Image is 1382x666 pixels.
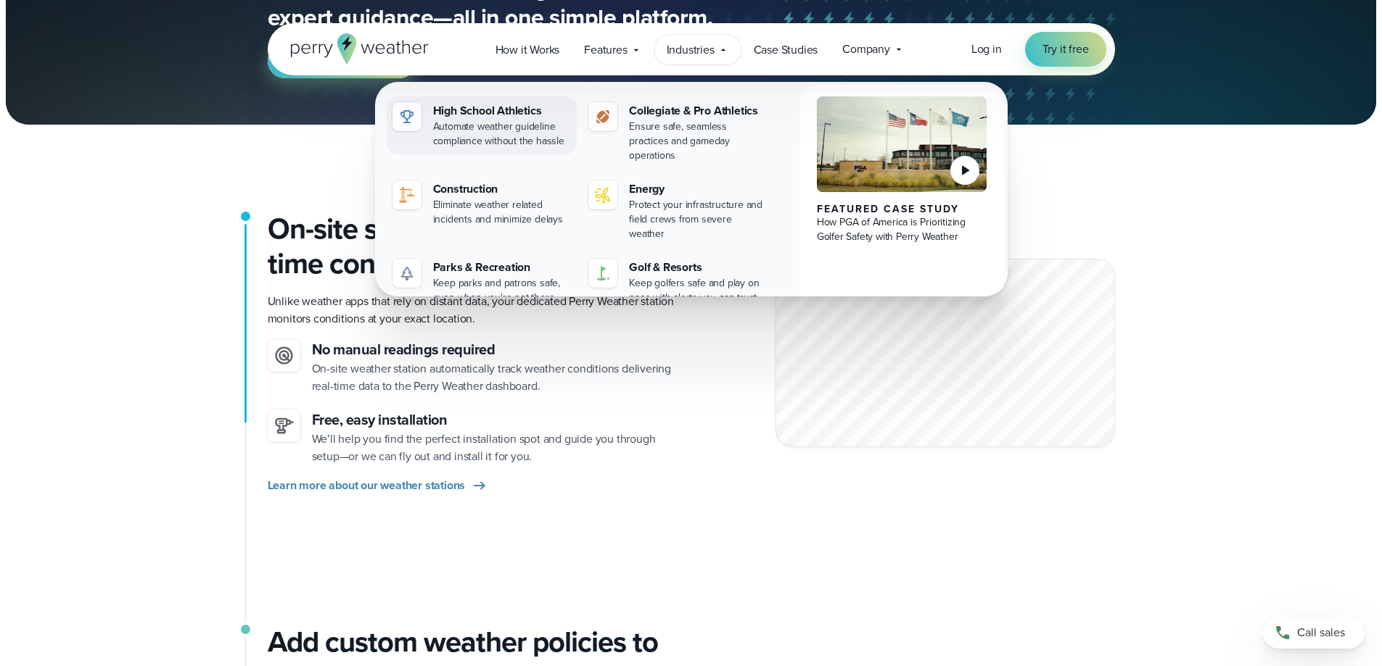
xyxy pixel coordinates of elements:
[629,198,768,241] div: Protect your infrastructure and field crews from severe weather
[398,108,416,125] img: highschool-icon.svg
[629,180,768,198] div: Energy
[398,265,416,282] img: parks-icon-grey.svg
[594,265,612,282] img: golf-iconV2.svg
[583,253,773,311] a: Golf & Resorts Keep golfers safe and play on pace with alerts you can trust
[667,41,715,59] span: Industries
[433,198,572,227] div: Eliminate weather related incidents and minimize delays
[971,41,1002,58] a: Log in
[268,477,466,494] span: Learn more about our weather stations
[1025,32,1106,67] a: Try it free
[387,175,577,233] a: construction perry weather Construction Eliminate weather related incidents and minimize delays
[584,41,627,59] span: Features
[971,41,1002,57] span: Log in
[268,477,489,494] a: Learn more about our weather stations
[583,175,773,247] a: Energy Protect your infrastructure and field crews from severe weather
[842,41,890,58] span: Company
[629,276,768,305] div: Keep golfers safe and play on pace with alerts you can trust
[268,212,680,281] h2: On-site stations capture real-time conditions
[754,41,818,59] span: Case Studies
[1042,41,1089,58] span: Try it free
[312,430,680,465] p: We’ll help you find the perfect installation spot and guide you through setup—or we can fly out a...
[495,41,560,59] span: How it Works
[433,180,572,198] div: Construction
[629,120,768,163] div: Ensure safe, seamless practices and gameday operations
[387,96,577,154] a: High School Athletics Automate weather guideline compliance without the hassle
[483,35,572,64] a: How it Works
[433,120,572,149] div: Automate weather guideline compliance without the hassle
[1263,617,1365,649] a: Call sales
[312,409,680,430] h3: Free, easy installation
[1297,624,1345,641] span: Call sales
[741,35,831,64] a: Case Studies
[817,215,987,244] div: How PGA of America is Prioritizing Golfer Safety with Perry Weather
[433,276,572,305] div: Keep parks and patrons safe, even when you're not there
[312,360,680,395] p: On-site weather station automatically track weather conditions delivering real-time data to the P...
[629,259,768,276] div: Golf & Resorts
[433,259,572,276] div: Parks & Recreation
[629,102,768,120] div: Collegiate & Pro Athletics
[817,96,987,192] img: PGA of America, Frisco Campus
[799,85,1005,322] a: PGA of America, Frisco Campus Featured Case Study How PGA of America is Prioritizing Golfer Safet...
[594,108,612,125] img: proathletics-icon@2x-1.svg
[387,253,577,311] a: Parks & Recreation Keep parks and patrons safe, even when you're not there
[594,186,612,204] img: energy-icon@2x-1.svg
[817,204,987,215] div: Featured Case Study
[398,186,416,204] img: construction perry weather
[268,293,680,328] p: Unlike weather apps that rely on distant data, your dedicated Perry Weather station monitors cond...
[433,102,572,120] div: High School Athletics
[583,96,773,169] a: Collegiate & Pro Athletics Ensure safe, seamless practices and gameday operations
[312,339,680,360] h3: No manual readings required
